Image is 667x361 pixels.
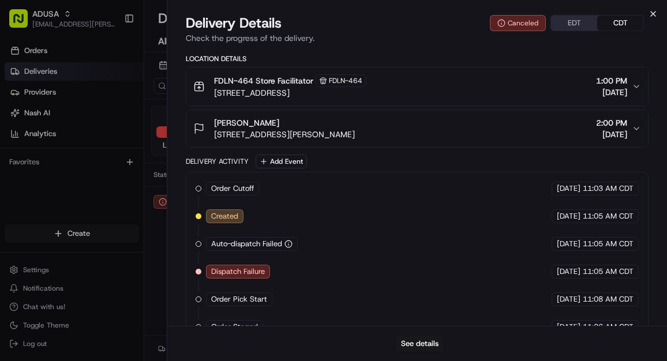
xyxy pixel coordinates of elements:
[583,211,634,221] span: 11:05 AM CDT
[557,322,580,332] span: [DATE]
[214,87,366,99] span: [STREET_ADDRESS]
[214,75,313,87] span: FDLN-464 Store Facilitator
[211,211,238,221] span: Created
[211,322,258,332] span: Order Staged
[583,183,634,194] span: 11:03 AM CDT
[186,32,649,44] p: Check the progress of the delivery.
[30,74,190,87] input: Clear
[583,294,634,304] span: 11:08 AM CDT
[211,294,267,304] span: Order Pick Start
[596,87,627,98] span: [DATE]
[186,110,648,147] button: [PERSON_NAME][STREET_ADDRESS][PERSON_NAME]2:00 PM[DATE]
[256,155,307,168] button: Add Event
[12,110,32,131] img: 1736555255976-a54dd68f-1ca7-489b-9aae-adbdc363a1c4
[597,16,643,31] button: CDT
[396,336,444,352] button: See details
[596,117,627,129] span: 2:00 PM
[12,168,21,178] div: 📗
[214,117,279,129] span: [PERSON_NAME]
[557,266,580,277] span: [DATE]
[7,163,93,183] a: 📗Knowledge Base
[583,266,634,277] span: 11:05 AM CDT
[23,167,88,179] span: Knowledge Base
[211,266,265,277] span: Dispatch Failure
[186,157,249,166] div: Delivery Activity
[109,167,185,179] span: API Documentation
[12,46,210,65] p: Welcome 👋
[557,183,580,194] span: [DATE]
[186,67,648,106] button: FDLN-464 Store FacilitatorFDLN-464[STREET_ADDRESS]1:00 PM[DATE]
[214,129,355,140] span: [STREET_ADDRESS][PERSON_NAME]
[211,183,254,194] span: Order Cutoff
[490,15,546,31] button: Canceled
[196,114,210,127] button: Start new chat
[557,211,580,221] span: [DATE]
[583,239,634,249] span: 11:05 AM CDT
[557,294,580,304] span: [DATE]
[39,110,189,122] div: Start new chat
[39,122,146,131] div: We're available if you need us!
[115,195,140,204] span: Pylon
[329,76,362,85] span: FDLN-464
[551,16,597,31] button: EDT
[98,168,107,178] div: 💻
[596,75,627,87] span: 1:00 PM
[12,12,35,35] img: Nash
[557,239,580,249] span: [DATE]
[93,163,190,183] a: 💻API Documentation
[211,239,282,249] span: Auto-dispatch Failed
[186,14,282,32] span: Delivery Details
[81,195,140,204] a: Powered byPylon
[596,129,627,140] span: [DATE]
[186,54,649,63] div: Location Details
[583,322,634,332] span: 11:26 AM CDT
